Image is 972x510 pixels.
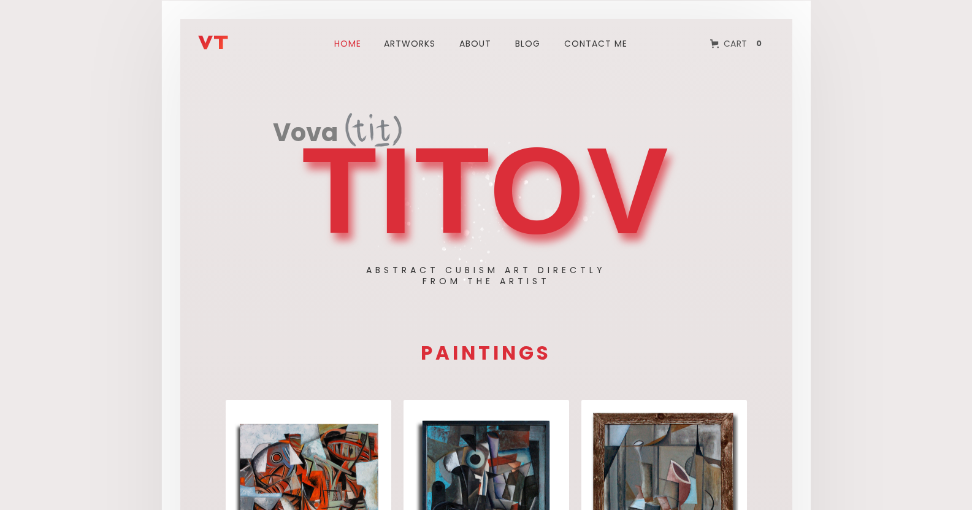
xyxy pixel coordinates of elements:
a: Home [328,21,367,66]
div: 0 [752,38,765,49]
img: Vladimir Titov [198,36,228,50]
a: Contact me [557,21,635,66]
a: home [198,25,272,50]
h1: TITOV [302,136,670,246]
img: Tit [345,113,402,147]
h2: Vova [273,120,338,148]
a: ARTWORks [377,21,443,66]
a: blog [508,21,548,66]
div: Cart [724,36,748,52]
a: about [452,21,499,66]
a: VovaTitTITOVAbstract Cubism ART directlyfrom the artist [273,111,700,252]
a: Open empty cart [701,30,775,57]
h2: Abstract Cubism ART directly from the artist [366,265,606,287]
h3: PAINTINGS [220,344,753,363]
